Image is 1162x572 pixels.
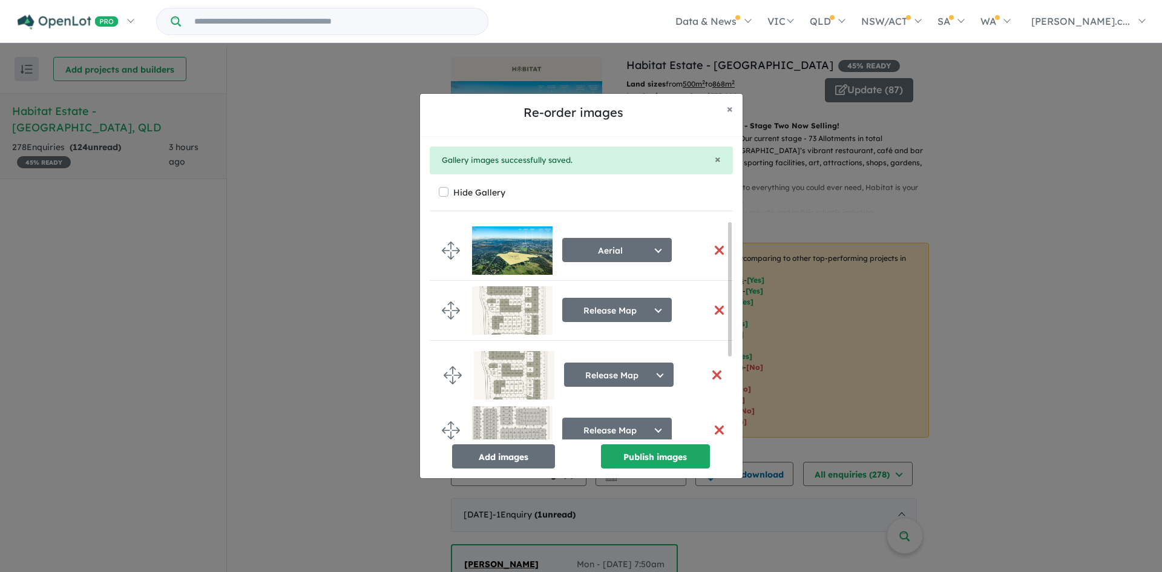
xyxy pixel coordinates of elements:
img: drag.svg [442,301,460,320]
button: Publish images [601,444,710,468]
span: × [727,102,733,116]
img: Openlot PRO Logo White [18,15,119,30]
img: Habitat%20Estate%20-%20Mount%20Kynoch___1747877571.jpg [472,406,553,455]
button: Aerial [562,238,672,262]
img: drag.svg [442,242,460,260]
button: Release Map [562,418,672,442]
label: Hide Gallery [453,184,505,201]
input: Try estate name, suburb, builder or developer [183,8,485,35]
button: Release Map [562,298,672,322]
button: Close [715,154,721,165]
div: Gallery images successfully saved. [442,154,721,167]
h5: Re-order images [430,104,717,122]
img: Habitat%20Estate%20-%20Mount%20Kynoch___1687484718.jpg [472,226,553,275]
button: Add images [452,444,555,468]
span: × [715,152,721,166]
span: [PERSON_NAME].c... [1031,15,1130,27]
img: Habitat%20Estate%20-%20Mount%20Kynoch___1756178751.jpg [472,286,553,335]
img: drag.svg [442,421,460,439]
